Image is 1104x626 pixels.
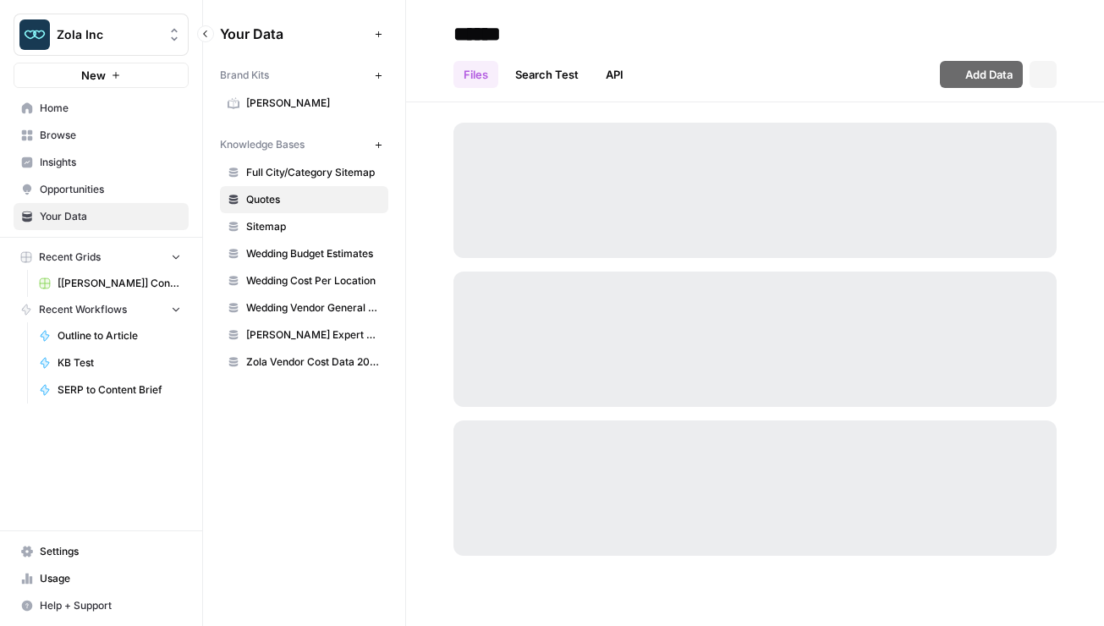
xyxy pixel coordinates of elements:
[31,322,189,349] a: Outline to Article
[39,250,101,265] span: Recent Grids
[220,137,305,152] span: Knowledge Bases
[14,203,189,230] a: Your Data
[220,24,368,44] span: Your Data
[19,19,50,50] img: Zola Inc Logo
[220,186,388,213] a: Quotes
[596,61,634,88] a: API
[14,592,189,619] button: Help + Support
[14,176,189,203] a: Opportunities
[246,192,381,207] span: Quotes
[246,219,381,234] span: Sitemap
[14,63,189,88] button: New
[246,327,381,343] span: [PERSON_NAME] Expert Advice Articles
[14,244,189,270] button: Recent Grids
[40,182,181,197] span: Opportunities
[31,270,189,297] a: [[PERSON_NAME]] Content Creation
[40,598,181,613] span: Help + Support
[246,273,381,288] span: Wedding Cost Per Location
[58,382,181,398] span: SERP to Content Brief
[81,67,106,84] span: New
[14,538,189,565] a: Settings
[40,544,181,559] span: Settings
[58,355,181,371] span: KB Test
[965,66,1013,83] span: Add Data
[220,68,269,83] span: Brand Kits
[246,96,381,111] span: [PERSON_NAME]
[220,321,388,349] a: [PERSON_NAME] Expert Advice Articles
[14,122,189,149] a: Browse
[220,267,388,294] a: Wedding Cost Per Location
[246,165,381,180] span: Full City/Category Sitemap
[246,354,381,370] span: Zola Vendor Cost Data 2025
[14,14,189,56] button: Workspace: Zola Inc
[505,61,589,88] a: Search Test
[39,302,127,317] span: Recent Workflows
[940,61,1023,88] button: Add Data
[14,95,189,122] a: Home
[220,213,388,240] a: Sitemap
[246,246,381,261] span: Wedding Budget Estimates
[14,565,189,592] a: Usage
[58,328,181,343] span: Outline to Article
[14,297,189,322] button: Recent Workflows
[453,61,498,88] a: Files
[220,240,388,267] a: Wedding Budget Estimates
[220,349,388,376] a: Zola Vendor Cost Data 2025
[220,294,388,321] a: Wedding Vendor General Sitemap
[220,90,388,117] a: [PERSON_NAME]
[220,159,388,186] a: Full City/Category Sitemap
[246,300,381,316] span: Wedding Vendor General Sitemap
[40,101,181,116] span: Home
[58,276,181,291] span: [[PERSON_NAME]] Content Creation
[14,149,189,176] a: Insights
[40,128,181,143] span: Browse
[40,209,181,224] span: Your Data
[40,571,181,586] span: Usage
[57,26,159,43] span: Zola Inc
[31,376,189,404] a: SERP to Content Brief
[31,349,189,376] a: KB Test
[40,155,181,170] span: Insights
